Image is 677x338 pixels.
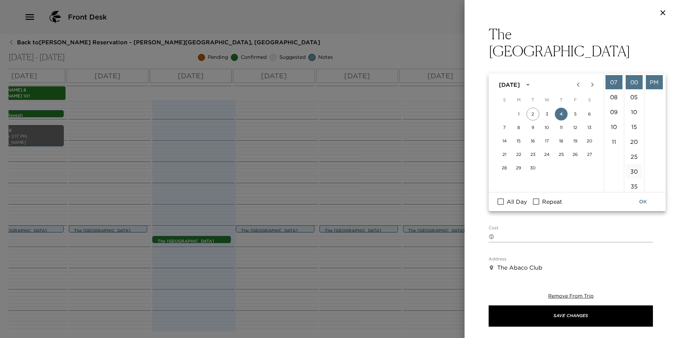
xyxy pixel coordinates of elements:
[498,162,511,174] button: 28
[489,26,653,60] button: The [GEOGRAPHIC_DATA]
[604,74,624,192] ul: Select hours
[527,135,539,147] button: 16
[555,121,568,134] button: 11
[583,108,596,120] button: 6
[569,93,582,107] span: Friday
[626,135,643,149] li: 20 minutes
[498,93,511,107] span: Sunday
[605,90,622,104] li: 8 hours
[512,121,525,134] button: 8
[555,108,568,120] button: 4
[541,135,553,147] button: 17
[626,75,643,89] li: 0 minutes
[555,93,568,107] span: Thursday
[512,93,525,107] span: Monday
[626,90,643,104] li: 5 minutes
[489,305,653,327] button: Save Changes
[512,162,525,174] button: 29
[548,293,593,300] button: Remove From Trip
[541,93,553,107] span: Wednesday
[541,148,553,161] button: 24
[542,197,562,206] span: Repeat
[512,108,525,120] button: 1
[498,135,511,147] button: 14
[605,120,622,134] li: 10 hours
[527,93,539,107] span: Tuesday
[624,74,644,192] ul: Select minutes
[569,121,582,134] button: 12
[626,120,643,134] li: 15 minutes
[569,148,582,161] button: 26
[541,108,553,120] button: 3
[605,135,622,149] li: 11 hours
[626,179,643,193] li: 35 minutes
[569,108,582,120] button: 5
[555,135,568,147] button: 18
[579,73,614,79] label: End Date & Time
[569,135,582,147] button: 19
[507,197,527,206] span: All Day
[644,74,664,192] ul: Select meridiem
[527,121,539,134] button: 9
[555,148,568,161] button: 25
[632,195,654,208] button: OK
[541,121,553,134] button: 10
[489,225,498,231] label: Cost
[626,105,643,119] li: 10 minutes
[585,78,599,92] button: Next month
[626,164,643,179] li: 30 minutes
[583,148,596,161] button: 27
[489,256,506,262] label: Address
[583,135,596,147] button: 20
[527,162,539,174] button: 30
[497,264,653,272] textarea: The Abaco Club
[605,75,622,89] li: 7 hours
[512,148,525,161] button: 22
[512,135,525,147] button: 15
[527,148,539,161] button: 23
[548,293,593,299] span: Remove From Trip
[646,75,663,89] li: PM
[499,80,520,89] div: [DATE]
[498,148,511,161] button: 21
[626,150,643,164] li: 25 minutes
[489,73,525,79] label: Start Date & Time
[605,105,622,119] li: 9 hours
[583,121,596,134] button: 13
[498,121,511,134] button: 7
[527,108,539,120] button: 2
[522,79,534,91] button: calendar view is open, switch to year view
[571,78,585,92] button: Previous month
[583,93,596,107] span: Saturday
